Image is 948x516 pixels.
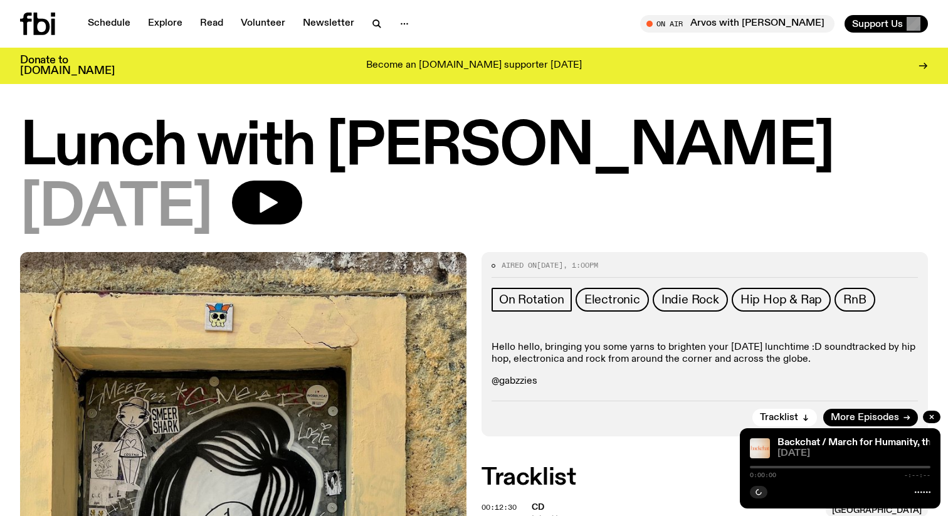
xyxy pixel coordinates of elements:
a: Electronic [576,288,649,312]
span: More Episodes [831,413,899,423]
span: [DATE] [777,449,930,458]
span: [DATE] [537,260,563,270]
span: Aired on [502,260,537,270]
span: RnB [843,293,866,307]
span: 0:00:00 [750,472,776,478]
button: Tracklist [752,409,817,426]
span: Tracklist [760,413,798,423]
a: On Rotation [492,288,572,312]
button: 00:12:30 [482,504,517,511]
span: Indie Rock [661,293,719,307]
span: CD [532,503,544,512]
button: On AirArvos with [PERSON_NAME] [640,15,835,33]
span: Hip Hop & Rap [740,293,822,307]
h3: Donate to [DOMAIN_NAME] [20,55,115,76]
a: RnB [835,288,875,312]
p: Become an [DOMAIN_NAME] supporter [DATE] [366,60,582,71]
span: 00:12:30 [482,502,517,512]
a: Hip Hop & Rap [732,288,831,312]
span: On Rotation [499,293,564,307]
span: Support Us [852,18,903,29]
a: Newsletter [295,15,362,33]
p: @gabzzies [492,376,918,387]
span: [DATE] [20,181,212,237]
a: Schedule [80,15,138,33]
a: More Episodes [823,409,918,426]
button: Support Us [845,15,928,33]
span: Electronic [584,293,640,307]
a: Volunteer [233,15,293,33]
a: Explore [140,15,190,33]
h1: Lunch with [PERSON_NAME] [20,119,928,176]
span: , 1:00pm [563,260,598,270]
h2: Tracklist [482,466,928,489]
span: -:--:-- [904,472,930,478]
a: Read [192,15,231,33]
a: Indie Rock [653,288,728,312]
p: Hello hello, bringing you some yarns to brighten your [DATE] lunchtime :D soundtracked by hip hop... [492,342,918,366]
